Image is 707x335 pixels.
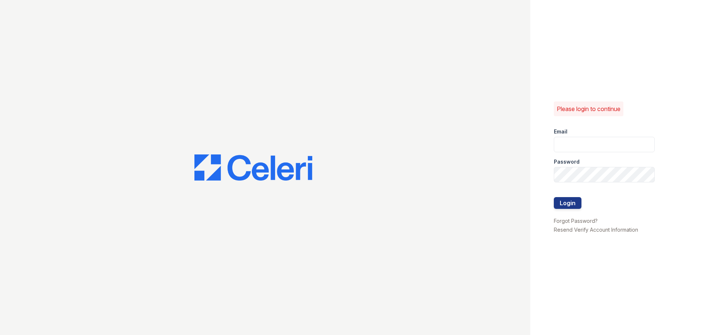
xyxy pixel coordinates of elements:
button: Login [554,197,581,209]
label: Email [554,128,567,135]
a: Resend Verify Account Information [554,227,638,233]
img: CE_Logo_Blue-a8612792a0a2168367f1c8372b55b34899dd931a85d93a1a3d3e32e68fde9ad4.png [194,154,312,181]
p: Please login to continue [557,104,620,113]
label: Password [554,158,580,165]
a: Forgot Password? [554,218,598,224]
